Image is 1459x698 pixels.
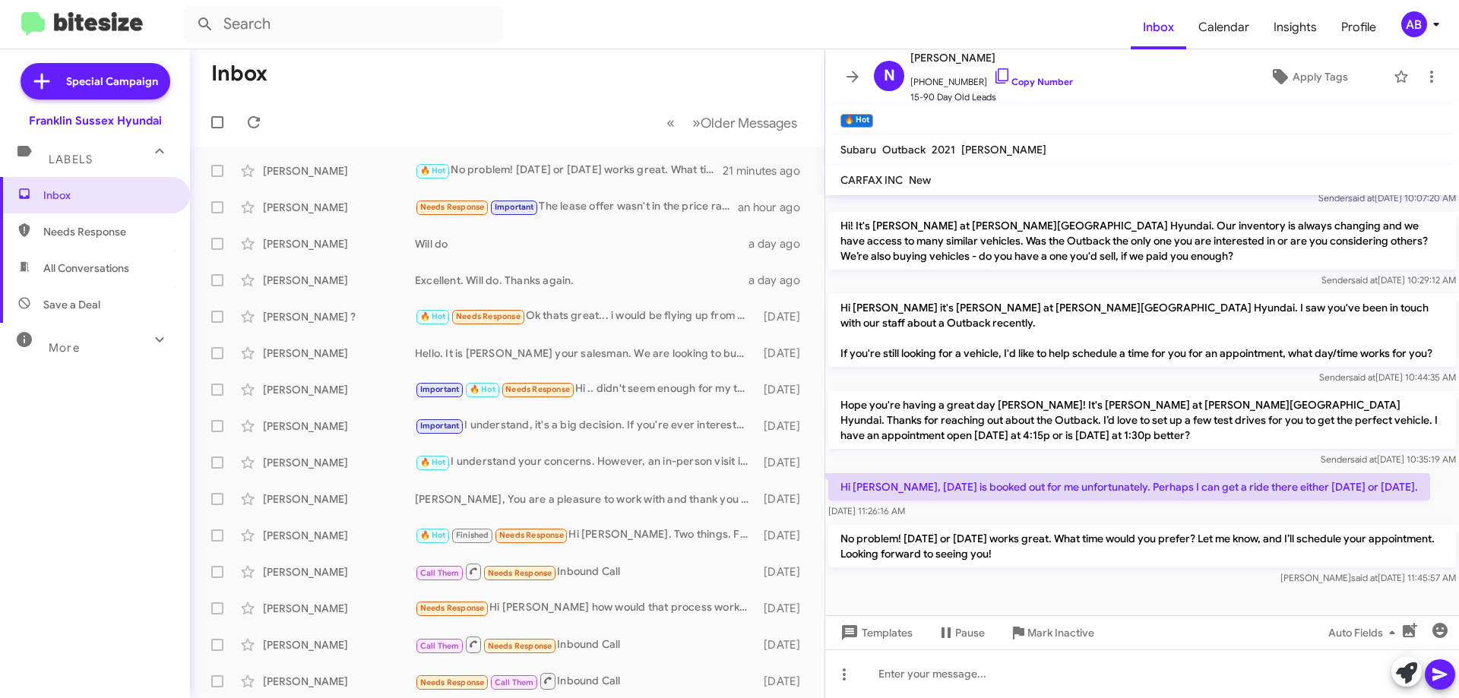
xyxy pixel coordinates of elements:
div: [PERSON_NAME] [263,455,415,470]
div: The lease offer wasn't in the price range I was looking for....for either 2024 or 2025. Thanks fo... [415,198,738,216]
span: Auto Fields [1328,619,1401,646]
span: CARFAX INC [840,173,903,187]
span: 🔥 Hot [420,166,446,175]
div: an hour ago [738,200,812,215]
button: AB [1388,11,1442,37]
span: 🔥 Hot [420,457,446,467]
div: [PERSON_NAME] [263,163,415,178]
div: [DATE] [756,528,812,543]
div: Inbound Call [415,671,756,690]
a: Special Campaign [21,63,170,99]
div: Hi [PERSON_NAME] how would that process work I don't currently have it registered since I don't u... [415,599,756,617]
button: Mark Inactive [997,619,1106,646]
div: Excellent. Will do. Thanks again. [415,273,748,288]
a: Copy Number [993,76,1073,87]
span: Important [420,421,460,431]
div: [DATE] [756,455,812,470]
span: Needs Response [456,311,521,321]
div: AB [1401,11,1427,37]
div: [PERSON_NAME] [263,528,415,543]
span: Outback [882,143,926,156]
div: [PERSON_NAME] ? [263,309,415,324]
span: Older Messages [701,115,797,131]
div: [PERSON_NAME] [263,601,415,616]
span: New [909,173,931,187]
a: Insights [1261,5,1329,49]
button: Pause [925,619,997,646]
span: said at [1351,572,1378,583]
span: Sender [DATE] 10:35:19 AM [1321,453,1456,465]
div: Hi [PERSON_NAME]. Two things. First, I'd like to put down the hold deposit on the Ioniq 6., but I... [415,526,756,544]
div: I understand, it's a big decision. If you're ever interested in exploring options for your vehicl... [415,417,756,434]
a: Profile [1329,5,1388,49]
span: Needs Response [420,677,485,687]
span: Apply Tags [1293,63,1348,90]
span: Sender [DATE] 10:29:12 AM [1321,274,1456,286]
div: [PERSON_NAME] [263,418,415,434]
span: 🔥 Hot [420,311,446,321]
span: [DATE] 11:26:16 AM [828,505,905,516]
span: Needs Response [499,530,564,540]
span: Important [420,384,460,394]
div: [DATE] [756,564,812,580]
div: [PERSON_NAME] [263,200,415,215]
span: Needs Response [488,641,552,651]
span: [PERSON_NAME] [961,143,1046,156]
span: 🔥 Hot [470,384,495,394]
span: Needs Response [43,224,172,239]
div: [PERSON_NAME] [263,236,415,251]
div: [PERSON_NAME] [263,564,415,580]
div: [PERSON_NAME] [263,491,415,507]
div: [DATE] [756,382,812,397]
div: I understand your concerns. However, an in-person visit is essential for an accurate offer. We va... [415,453,756,471]
h1: Inbox [211,62,267,86]
div: [PERSON_NAME] [263,674,415,689]
a: Calendar [1186,5,1261,49]
div: Inbound Call [415,635,756,654]
span: Pause [955,619,985,646]
span: Save a Deal [43,297,100,312]
span: Finished [456,530,489,540]
div: [DATE] [756,637,812,652]
div: 21 minutes ago [723,163,812,178]
div: [DATE] [756,674,812,689]
span: [PHONE_NUMBER] [910,67,1073,90]
p: No problem! [DATE] or [DATE] works great. What time would you prefer? Let me know, and I’ll sched... [828,525,1456,567]
div: [PERSON_NAME] [263,382,415,397]
p: Hi [PERSON_NAME], [DATE] is booked out for me unfortunately. Perhaps I can get a ride there eithe... [828,473,1430,501]
div: Hi .. didn't seem enough for my trade .. honestly another dealer offered me 48490 right off the b... [415,381,756,398]
button: Next [683,107,806,138]
div: [PERSON_NAME] [263,273,415,288]
div: [PERSON_NAME] [263,637,415,652]
span: Needs Response [505,384,570,394]
div: [PERSON_NAME], You are a pleasure to work with and thank you for the option. Have a great day! [415,491,756,507]
p: Hi [PERSON_NAME] it's [PERSON_NAME] at [PERSON_NAME][GEOGRAPHIC_DATA] Hyundai. I saw you've been ... [828,294,1456,367]
span: said at [1351,274,1378,286]
div: No problem! [DATE] or [DATE] works great. What time would you prefer? Let me know, and I’ll sched... [415,162,723,179]
div: Ok thats great... i would be flying up from [US_STATE] for this so its important that it works ou... [415,308,756,325]
span: Inbox [1131,5,1186,49]
p: Hi! It's [PERSON_NAME] at [PERSON_NAME][GEOGRAPHIC_DATA] Hyundai. Our inventory is always changin... [828,212,1456,270]
div: a day ago [748,236,812,251]
span: » [692,113,701,132]
span: Sender [DATE] 10:07:20 AM [1318,192,1456,204]
small: 🔥 Hot [840,114,873,128]
span: Mark Inactive [1027,619,1094,646]
div: [DATE] [756,309,812,324]
span: 2021 [932,143,955,156]
span: Call Them [420,568,460,578]
span: Sender [DATE] 10:44:35 AM [1319,371,1456,383]
div: [DATE] [756,418,812,434]
div: [DATE] [756,601,812,616]
span: 🔥 Hot [420,530,446,540]
span: said at [1349,371,1375,383]
span: All Conversations [43,261,129,276]
span: Special Campaign [66,74,158,89]
span: Needs Response [420,202,485,212]
span: Call Them [420,641,460,651]
div: Franklin Sussex Hyundai [29,113,162,128]
div: [DATE] [756,491,812,507]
